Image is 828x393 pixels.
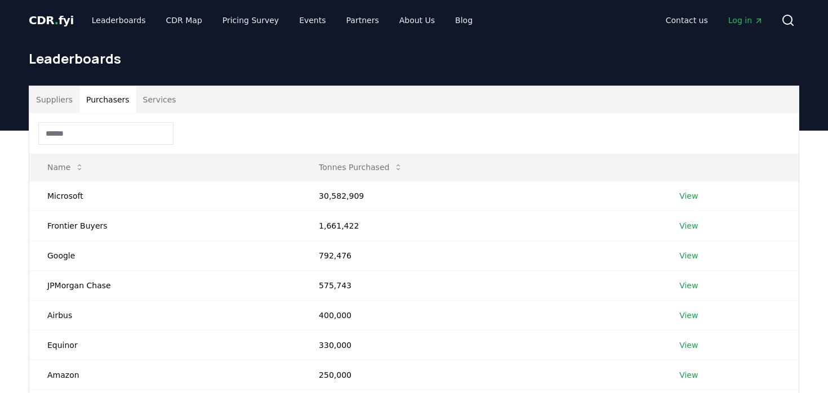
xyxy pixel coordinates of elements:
td: 330,000 [301,330,661,360]
a: View [679,369,698,381]
td: 400,000 [301,300,661,330]
a: View [679,190,698,202]
a: Events [290,10,335,30]
td: Amazon [29,360,301,390]
td: Frontier Buyers [29,211,301,240]
h1: Leaderboards [29,50,799,68]
a: Partners [337,10,388,30]
td: 30,582,909 [301,181,661,211]
a: View [679,340,698,351]
td: JPMorgan Chase [29,270,301,300]
span: Log in [728,15,763,26]
a: Pricing Survey [213,10,288,30]
span: CDR fyi [29,14,74,27]
td: Google [29,240,301,270]
button: Tonnes Purchased [310,156,412,178]
button: Suppliers [29,86,79,113]
td: Equinor [29,330,301,360]
td: 1,661,422 [301,211,661,240]
a: CDR Map [157,10,211,30]
td: 250,000 [301,360,661,390]
a: View [679,220,698,231]
button: Name [38,156,93,178]
a: View [679,310,698,321]
a: Contact us [657,10,717,30]
a: About Us [390,10,444,30]
a: Blog [446,10,482,30]
td: 792,476 [301,240,661,270]
span: . [55,14,59,27]
button: Purchasers [79,86,136,113]
button: Services [136,86,183,113]
nav: Main [657,10,772,30]
td: Airbus [29,300,301,330]
a: View [679,250,698,261]
a: View [679,280,698,291]
a: CDR.fyi [29,12,74,28]
td: 575,743 [301,270,661,300]
a: Leaderboards [83,10,155,30]
nav: Main [83,10,482,30]
a: Log in [719,10,772,30]
td: Microsoft [29,181,301,211]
